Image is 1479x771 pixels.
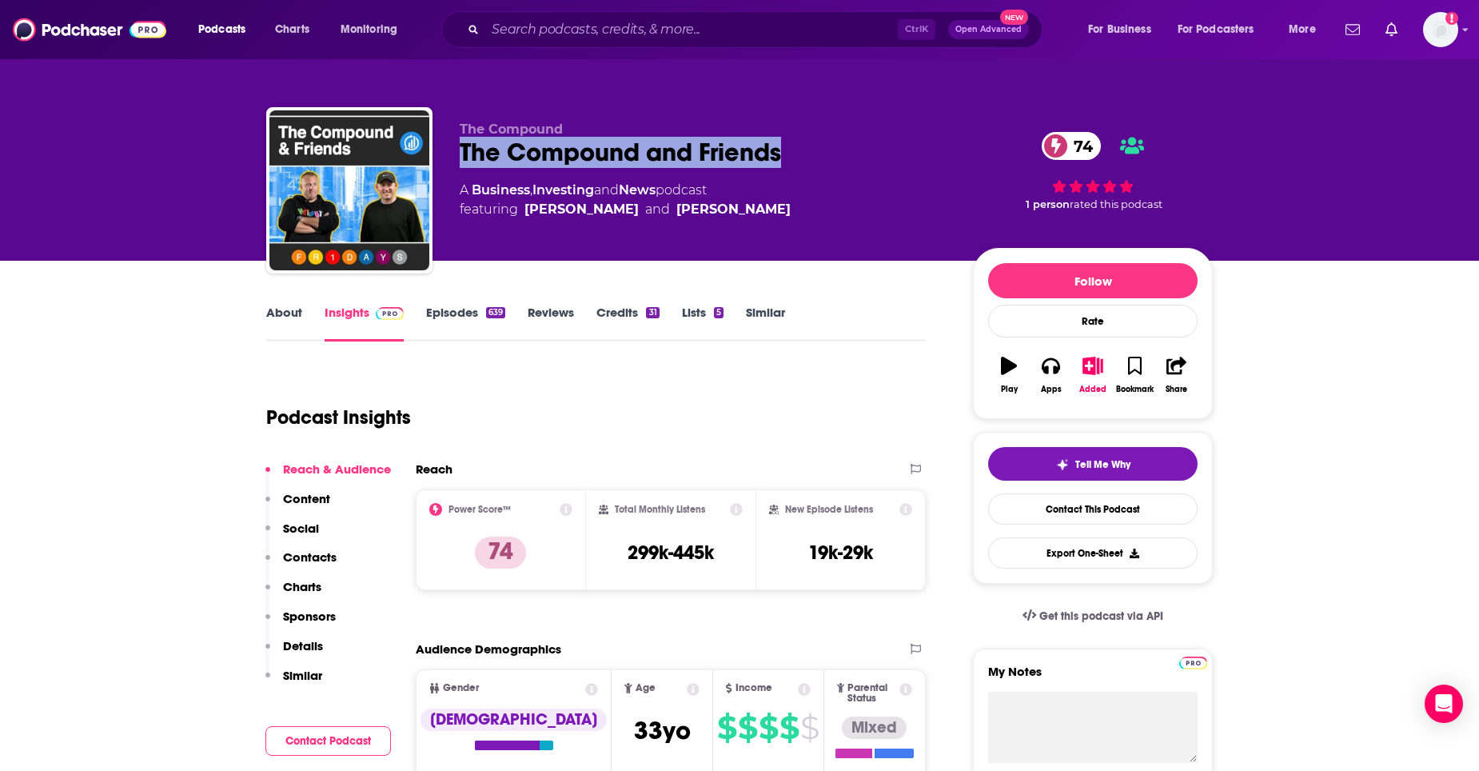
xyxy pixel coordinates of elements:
[948,20,1029,39] button: Open AdvancedNew
[1072,346,1114,404] button: Added
[329,17,418,42] button: open menu
[615,504,705,515] h2: Total Monthly Listens
[460,200,791,219] span: featuring
[460,181,791,219] div: A podcast
[800,715,819,741] span: $
[1077,17,1171,42] button: open menu
[265,521,319,550] button: Social
[283,609,336,624] p: Sponsors
[13,14,166,45] img: Podchaser - Follow, Share and Rate Podcasts
[717,715,736,741] span: $
[1079,385,1106,394] div: Added
[275,18,309,41] span: Charts
[1156,346,1198,404] button: Share
[1166,385,1187,394] div: Share
[1026,198,1070,210] span: 1 person
[628,541,714,565] h3: 299k-445k
[443,683,479,693] span: Gender
[1339,16,1366,43] a: Show notifications dropdown
[988,263,1198,298] button: Follow
[472,182,530,198] a: Business
[283,521,319,536] p: Social
[456,11,1058,48] div: Search podcasts, credits, & more...
[1425,685,1463,723] div: Open Intercom Messenger
[594,182,619,198] span: and
[283,461,391,477] p: Reach & Audience
[376,307,404,320] img: Podchaser Pro
[1001,385,1018,394] div: Play
[266,305,302,342] a: About
[1289,18,1316,41] span: More
[528,305,574,342] a: Reviews
[842,717,907,739] div: Mixed
[1010,597,1176,636] a: Get this podcast via API
[283,579,321,594] p: Charts
[898,19,935,40] span: Ctrl K
[421,709,607,731] div: [DEMOGRAPHIC_DATA]
[682,305,724,342] a: Lists5
[596,305,659,342] a: Credits31
[1423,12,1458,47] span: Logged in as aoifemcg
[448,504,511,515] h2: Power Score™
[1041,385,1062,394] div: Apps
[283,491,330,506] p: Content
[759,715,778,741] span: $
[785,504,873,515] h2: New Episode Listens
[265,579,321,609] button: Charts
[1039,609,1163,623] span: Get this podcast via API
[269,110,429,270] img: The Compound and Friends
[265,549,337,579] button: Contacts
[736,683,772,693] span: Income
[1070,198,1162,210] span: rated this podcast
[1088,18,1151,41] span: For Business
[325,305,404,342] a: InsightsPodchaser Pro
[1030,346,1071,404] button: Apps
[645,200,670,219] span: and
[1042,132,1101,160] a: 74
[738,715,757,741] span: $
[988,305,1198,338] div: Rate
[847,683,896,704] span: Parental Status
[1056,458,1069,471] img: tell me why sparkle
[1379,16,1404,43] a: Show notifications dropdown
[187,17,266,42] button: open menu
[265,726,391,756] button: Contact Podcast
[460,122,563,137] span: The Compound
[265,461,391,491] button: Reach & Audience
[265,668,322,697] button: Similar
[808,541,873,565] h3: 19k-29k
[265,17,319,42] a: Charts
[714,307,724,318] div: 5
[265,638,323,668] button: Details
[988,493,1198,525] a: Contact This Podcast
[779,715,799,741] span: $
[988,346,1030,404] button: Play
[634,715,691,746] span: 33 yo
[619,182,656,198] a: News
[198,18,245,41] span: Podcasts
[475,537,526,569] p: 74
[955,26,1022,34] span: Open Advanced
[1000,10,1029,25] span: New
[1075,458,1130,471] span: Tell Me Why
[283,668,322,683] p: Similar
[283,549,337,565] p: Contacts
[1116,385,1154,394] div: Bookmark
[1167,17,1278,42] button: open menu
[1179,657,1207,669] img: Podchaser Pro
[988,664,1198,692] label: My Notes
[283,638,323,653] p: Details
[1114,346,1155,404] button: Bookmark
[426,305,505,342] a: Episodes639
[341,18,397,41] span: Monitoring
[485,17,898,42] input: Search podcasts, credits, & more...
[265,609,336,638] button: Sponsors
[524,200,639,219] div: [PERSON_NAME]
[1178,18,1254,41] span: For Podcasters
[973,122,1213,221] div: 74 1 personrated this podcast
[1179,654,1207,669] a: Pro website
[746,305,785,342] a: Similar
[1445,12,1458,25] svg: Add a profile image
